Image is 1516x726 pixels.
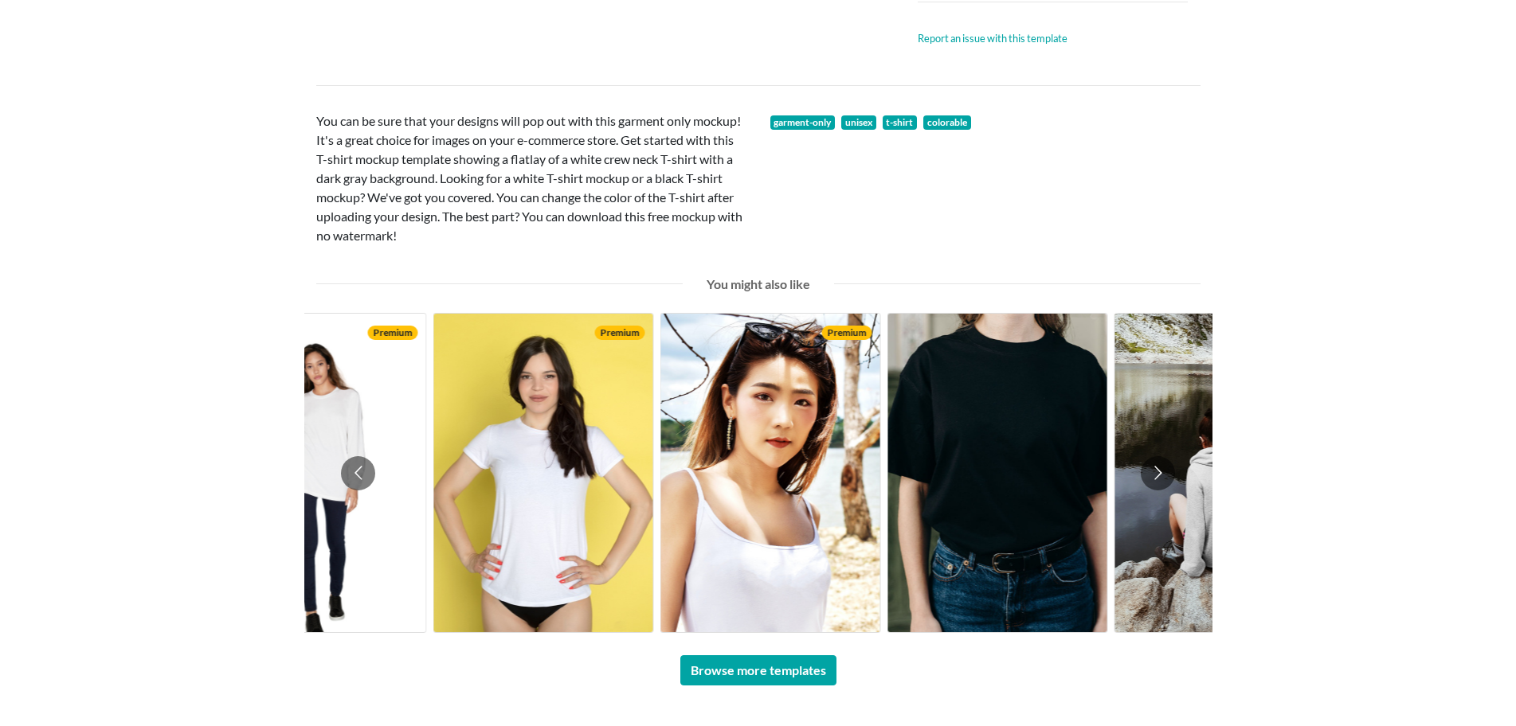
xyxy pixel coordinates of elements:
[433,314,652,632] img: ravishing smiling brunette woman wearing a white crew neck T-shirt with no pants in front of a ye...
[1141,456,1175,490] button: Go to next slide
[1114,314,1334,632] img: backside of a woman wearing a light gray hoodie sitting outside on a rock in front of water
[887,314,1107,632] img: brown haired woman wearing a black crew neck T-shirt in front of a green fireplace mantel
[367,326,417,340] span: Premium
[695,275,822,294] div: You might also like
[341,456,375,490] button: Go to previous slide
[660,314,879,632] img: woman with red lipstick wearing a white spaghetti-strap tank top on a beach
[660,313,880,633] a: Premium
[206,314,425,632] img: brown haired female model wearing a white American Apparel 2007 crew neck long sleeve shirt
[883,115,918,130] a: t-shirt
[680,655,836,685] a: Browse more templates
[923,115,971,130] span: colorable
[770,115,836,130] a: garment-only
[316,111,746,245] p: You can be sure that your designs will pop out with this garment only mockup! It's a great choice...
[433,313,653,633] a: Premium
[594,326,644,340] span: Premium
[841,115,876,130] span: unisex
[918,32,1067,45] a: Report an issue with this template
[821,326,872,340] span: Premium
